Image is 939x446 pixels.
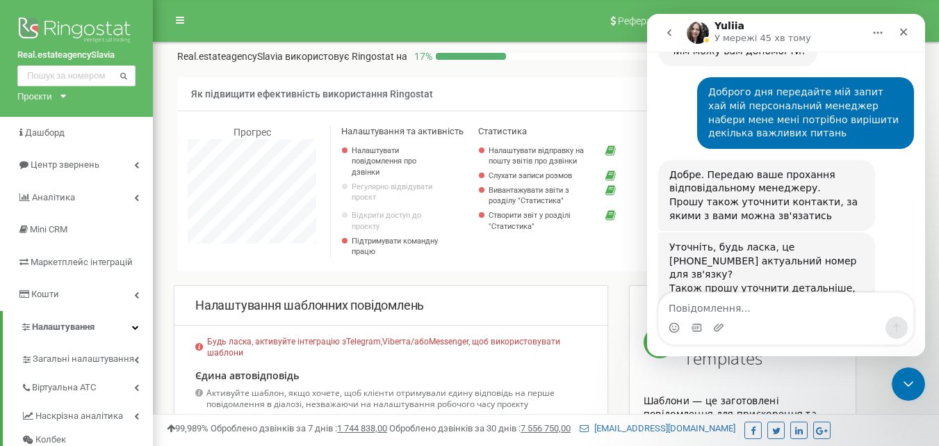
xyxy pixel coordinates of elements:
[346,337,382,347] a: Telegram,
[17,90,52,103] div: Проєкти
[352,182,438,203] p: Регулярно відвідувати проєкт
[17,65,136,86] input: Пошук за номером
[402,337,429,347] span: та/або
[489,210,598,232] a: Створити звіт у розділі "Статистика"
[489,185,598,207] a: Вивантажувати звіти з розділу "Статистика"
[337,423,387,433] u: 1 744 838,00
[35,410,123,423] span: Наскрізна аналітика
[31,257,133,267] span: Маркетплейс інтеграцій
[382,337,402,347] a: Viber
[3,311,153,344] a: Налаштування
[21,400,153,429] a: Наскрізна аналітика
[207,337,346,347] span: Будь ласка, активуйте інтеграцію з
[285,51,407,62] span: використовує Ringostat на
[429,337,468,347] a: Messenger
[31,289,59,299] span: Кошти
[195,369,299,382] span: Єдина автовідповідь
[25,127,65,138] span: Дашборд
[341,126,464,136] span: Налаштування та активність
[234,127,271,138] span: Прогрес
[521,423,571,433] u: 7 556 750,00
[206,387,555,410] span: Активуйте шаблон, якщо хочете, щоб клієнти отримували єдину відповідь на перше повідомлення в діа...
[892,367,925,401] iframe: Intercom live chat
[478,126,527,136] span: Статистика
[207,337,560,358] span: , щоб використовувати шаблони
[21,343,153,372] a: Загальні налаштування
[17,49,136,62] a: Real.estateagencySlavia
[30,224,67,234] span: Mini CRM
[211,423,387,433] span: Оброблено дзвінків за 7 днів :
[647,14,925,356] iframe: Intercom live chat
[489,170,598,182] a: Слухати записи розмов
[352,145,438,178] a: Налаштувати повідомлення про дзвінки
[167,423,209,433] span: 99,989%
[31,159,99,170] span: Центр звернень
[177,49,407,63] p: Real.estateagencySlavia
[33,353,134,366] span: Загальні налаштування
[195,298,424,312] span: Налаштування шаблонних повідомлень
[580,423,735,433] a: [EMAIL_ADDRESS][DOMAIN_NAME]
[21,372,153,400] a: Віртуальна АТС
[352,210,438,232] a: Відкрити доступ до проєкту
[32,192,75,202] span: Аналiтика
[618,15,721,26] span: Реферальна програма
[17,14,136,49] img: Ringostat logo
[389,423,571,433] span: Оброблено дзвінків за 30 днів :
[352,236,438,257] p: Підтримувати командну працю
[489,145,598,167] a: Налаштувати відправку на пошту звітів про дзвінки
[407,49,436,63] p: 17 %
[32,321,95,332] span: Налаштування
[191,88,433,99] span: Як підвищити ефективність використання Ringostat
[32,381,96,395] span: Віртуальна АТС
